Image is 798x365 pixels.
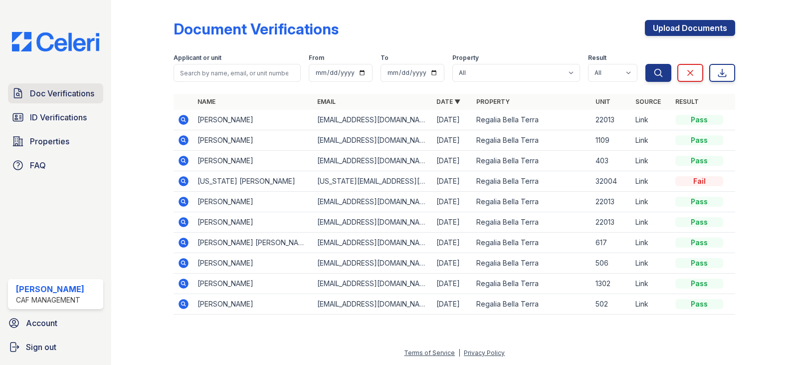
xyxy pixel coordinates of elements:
[432,233,472,253] td: [DATE]
[476,98,510,105] a: Property
[432,151,472,171] td: [DATE]
[472,130,592,151] td: Regalia Bella Terra
[432,212,472,233] td: [DATE]
[4,32,107,51] img: CE_Logo_Blue-a8612792a0a2168367f1c8372b55b34899dd931a85d93a1a3d3e32e68fde9ad4.png
[432,274,472,294] td: [DATE]
[16,283,84,295] div: [PERSON_NAME]
[8,131,103,151] a: Properties
[432,192,472,212] td: [DATE]
[198,98,215,105] a: Name
[313,233,432,253] td: [EMAIL_ADDRESS][DOMAIN_NAME]
[30,111,87,123] span: ID Verifications
[631,274,671,294] td: Link
[645,20,735,36] a: Upload Documents
[30,159,46,171] span: FAQ
[631,130,671,151] td: Link
[313,171,432,192] td: [US_STATE][EMAIL_ADDRESS][DOMAIN_NAME]
[675,176,723,186] div: Fail
[313,130,432,151] td: [EMAIL_ADDRESS][DOMAIN_NAME]
[26,317,57,329] span: Account
[8,107,103,127] a: ID Verifications
[472,110,592,130] td: Regalia Bella Terra
[194,151,313,171] td: [PERSON_NAME]
[472,151,592,171] td: Regalia Bella Terra
[30,87,94,99] span: Doc Verifications
[194,274,313,294] td: [PERSON_NAME]
[631,110,671,130] td: Link
[458,349,460,357] div: |
[675,299,723,309] div: Pass
[26,341,56,353] span: Sign out
[30,135,69,147] span: Properties
[313,294,432,315] td: [EMAIL_ADDRESS][DOMAIN_NAME]
[313,151,432,171] td: [EMAIL_ADDRESS][DOMAIN_NAME]
[592,110,631,130] td: 22013
[194,294,313,315] td: [PERSON_NAME]
[631,294,671,315] td: Link
[16,295,84,305] div: CAF Management
[592,274,631,294] td: 1302
[675,197,723,207] div: Pass
[194,253,313,274] td: [PERSON_NAME]
[631,233,671,253] td: Link
[313,253,432,274] td: [EMAIL_ADDRESS][DOMAIN_NAME]
[436,98,460,105] a: Date ▼
[194,192,313,212] td: [PERSON_NAME]
[313,192,432,212] td: [EMAIL_ADDRESS][DOMAIN_NAME]
[8,155,103,175] a: FAQ
[432,130,472,151] td: [DATE]
[4,313,107,333] a: Account
[472,212,592,233] td: Regalia Bella Terra
[472,294,592,315] td: Regalia Bella Terra
[472,171,592,192] td: Regalia Bella Terra
[592,130,631,151] td: 1109
[592,294,631,315] td: 502
[317,98,336,105] a: Email
[8,83,103,103] a: Doc Verifications
[675,156,723,166] div: Pass
[194,171,313,192] td: [US_STATE] [PERSON_NAME]
[313,212,432,233] td: [EMAIL_ADDRESS][DOMAIN_NAME]
[588,54,606,62] label: Result
[631,253,671,274] td: Link
[472,253,592,274] td: Regalia Bella Terra
[381,54,389,62] label: To
[675,135,723,145] div: Pass
[592,171,631,192] td: 32004
[174,64,301,82] input: Search by name, email, or unit number
[404,349,455,357] a: Terms of Service
[194,233,313,253] td: [PERSON_NAME] [PERSON_NAME]
[675,217,723,227] div: Pass
[432,110,472,130] td: [DATE]
[631,192,671,212] td: Link
[194,110,313,130] td: [PERSON_NAME]
[631,151,671,171] td: Link
[4,337,107,357] a: Sign out
[194,212,313,233] td: [PERSON_NAME]
[194,130,313,151] td: [PERSON_NAME]
[432,294,472,315] td: [DATE]
[675,258,723,268] div: Pass
[313,110,432,130] td: [EMAIL_ADDRESS][DOMAIN_NAME]
[452,54,479,62] label: Property
[675,238,723,248] div: Pass
[635,98,661,105] a: Source
[675,279,723,289] div: Pass
[675,115,723,125] div: Pass
[472,192,592,212] td: Regalia Bella Terra
[592,233,631,253] td: 617
[432,253,472,274] td: [DATE]
[174,20,339,38] div: Document Verifications
[675,98,699,105] a: Result
[596,98,610,105] a: Unit
[592,253,631,274] td: 506
[313,274,432,294] td: [EMAIL_ADDRESS][DOMAIN_NAME]
[174,54,221,62] label: Applicant or unit
[592,192,631,212] td: 22013
[592,212,631,233] td: 22013
[592,151,631,171] td: 403
[472,274,592,294] td: Regalia Bella Terra
[631,212,671,233] td: Link
[472,233,592,253] td: Regalia Bella Terra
